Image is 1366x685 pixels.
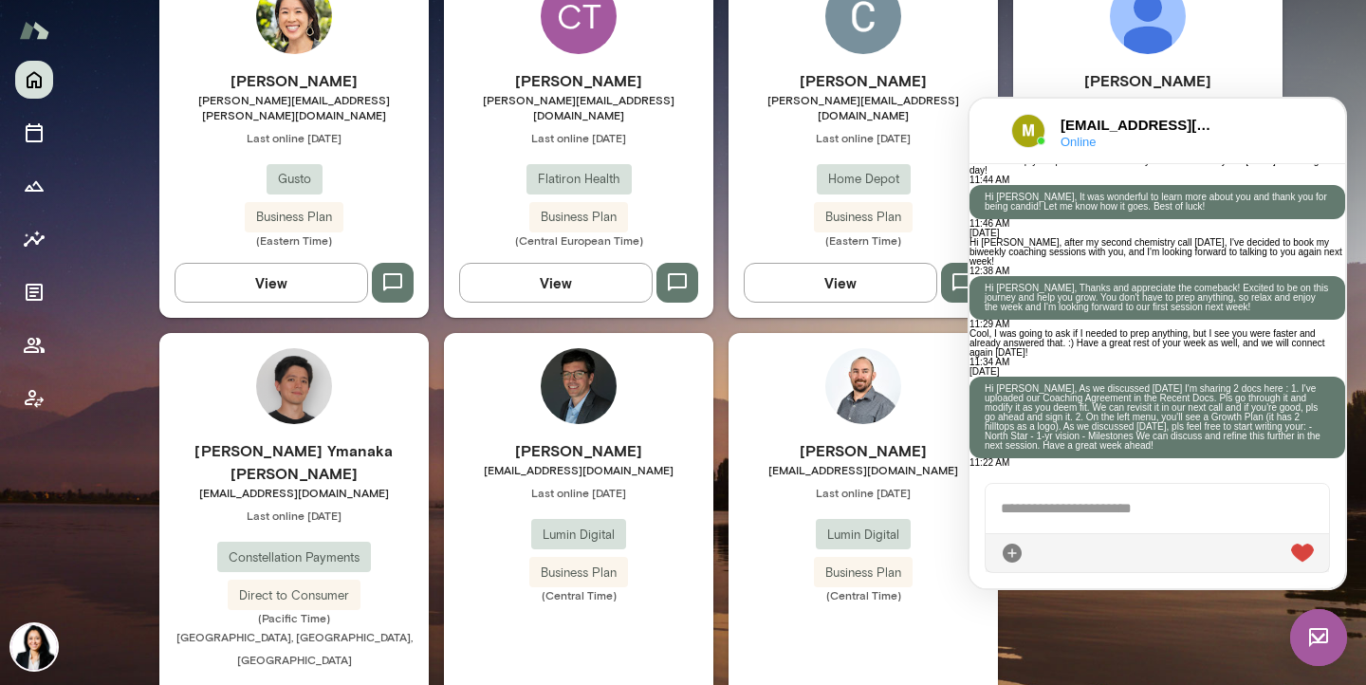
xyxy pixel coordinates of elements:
div: Attach [31,443,54,466]
h6: [PERSON_NAME] Ymanaka [PERSON_NAME] [159,439,429,485]
h6: [PERSON_NAME] [1013,69,1283,92]
button: Members [15,326,53,364]
span: Last online [DATE] [444,485,713,500]
img: Monica Aggarwal [11,624,57,670]
span: Business Plan [814,564,913,583]
img: Jerry Crow [825,348,901,424]
span: (Central Time) [444,587,713,602]
span: (Central European Time) [444,232,713,248]
span: Constellation Payments [217,548,371,567]
p: Hi [PERSON_NAME], As we discussed [DATE] I'm sharing 2 docs here : 1. I've uploaded our Coaching ... [15,286,360,352]
button: Sessions [15,114,53,152]
h6: [PERSON_NAME] [444,69,713,92]
span: Gusto [267,170,323,189]
span: Business Plan [245,208,343,227]
h6: [PERSON_NAME] [729,439,998,462]
img: Brian Clerc [541,348,617,424]
span: Business Plan [814,208,913,227]
p: Hi [PERSON_NAME], It was wonderful to learn more about you and thank you for being candid! Let me... [15,94,360,113]
span: Lumin Digital [531,526,626,545]
span: (Central Time) [729,587,998,602]
span: Last online [DATE] [729,130,998,145]
img: Mento [19,12,49,48]
img: heart [322,445,344,464]
span: Lumin Digital [816,526,911,545]
button: View [175,263,368,303]
span: (Eastern Time) [729,232,998,248]
h6: [PERSON_NAME] [159,69,429,92]
img: data:image/png;base64,iVBORw0KGgoAAAANSUhEUgAAAMgAAADICAYAAACtWK6eAAAND0lEQVR4AeydaXMcRxnHe1eOddm... [42,15,76,49]
span: [EMAIL_ADDRESS][DOMAIN_NAME] [1013,92,1283,107]
button: Documents [15,273,53,311]
button: View [744,263,937,303]
span: Flatiron Health [526,170,632,189]
span: Online [91,37,250,49]
span: Direct to Consumer [228,586,360,605]
span: Last online [DATE] [729,485,998,500]
span: (Pacific Time) [159,610,429,625]
span: Business Plan [529,564,628,583]
span: [EMAIL_ADDRESS][DOMAIN_NAME] [444,462,713,477]
button: Client app [15,380,53,417]
h6: [PERSON_NAME] [444,439,713,462]
img: Mateus Ymanaka Barretto [256,348,332,424]
div: Live Reaction [322,443,344,466]
span: [EMAIL_ADDRESS][DOMAIN_NAME] [159,485,429,500]
button: Insights [15,220,53,258]
span: [PERSON_NAME][EMAIL_ADDRESS][DOMAIN_NAME] [444,92,713,122]
button: Growth Plan [15,167,53,205]
span: [PERSON_NAME][EMAIL_ADDRESS][PERSON_NAME][DOMAIN_NAME] [159,92,429,122]
h6: [PERSON_NAME] [729,69,998,92]
span: Home Depot [817,170,911,189]
span: (Eastern Time) [159,232,429,248]
h6: [EMAIL_ADDRESS][DOMAIN_NAME] [91,16,250,37]
span: Last online [DATE] [159,130,429,145]
span: [GEOGRAPHIC_DATA], [GEOGRAPHIC_DATA], [GEOGRAPHIC_DATA] [176,630,413,666]
button: Home [15,61,53,99]
span: Last online [DATE] [159,508,429,523]
span: [PERSON_NAME][EMAIL_ADDRESS][DOMAIN_NAME] [729,92,998,122]
span: [EMAIL_ADDRESS][DOMAIN_NAME] [729,462,998,477]
button: View [459,263,653,303]
span: Last online [DATE] [444,130,713,145]
span: Business Plan [529,208,628,227]
p: Hi [PERSON_NAME], Thanks and appreciate the comeback! Excited to be on this journey and help you ... [15,185,360,213]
